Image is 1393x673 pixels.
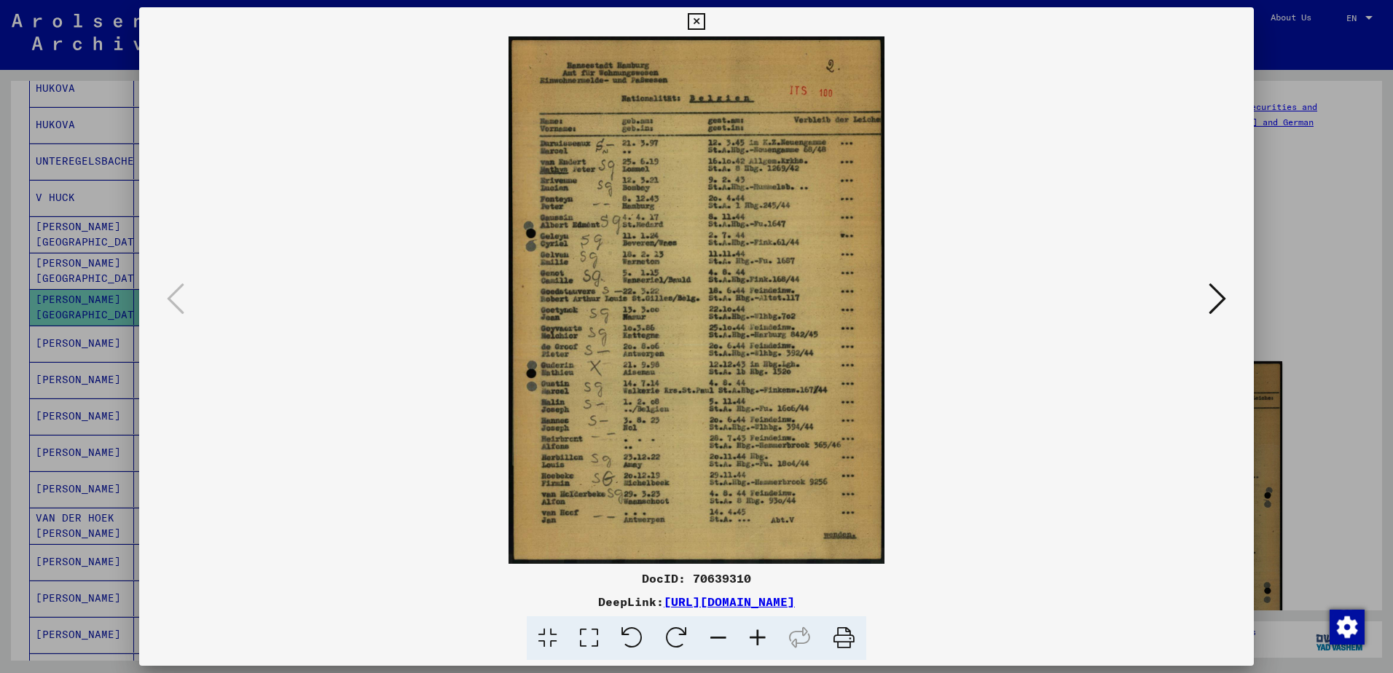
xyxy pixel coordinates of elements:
[139,593,1254,610] div: DeepLink:
[664,594,795,609] a: [URL][DOMAIN_NAME]
[139,570,1254,587] div: DocID: 70639310
[189,36,1204,564] img: 001.jpg
[1329,609,1364,644] div: Change consent
[1330,610,1365,645] img: Change consent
